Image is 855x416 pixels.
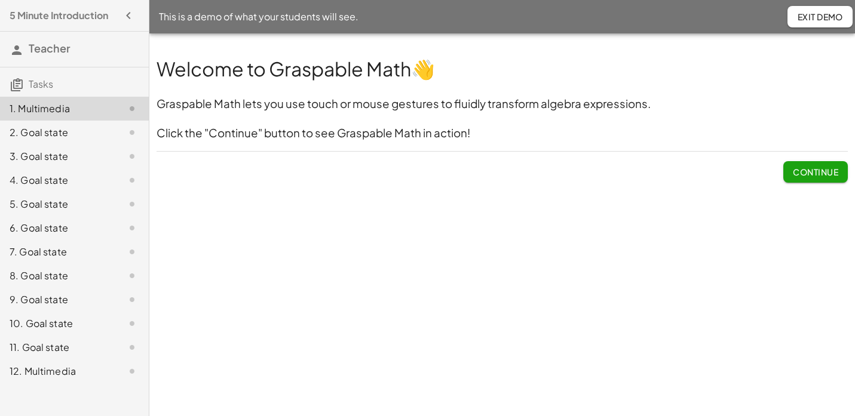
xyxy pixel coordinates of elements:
[10,173,106,187] div: 4. Goal state
[125,173,139,187] i: Task not started.
[10,125,106,140] div: 2. Goal state
[783,161,848,183] button: Continue
[125,125,139,140] i: Task not started.
[157,125,848,141] h3: Click the "Continue" button to see Graspable Math in action!
[125,316,139,331] i: Task not started.
[10,149,106,164] div: 3. Goal state
[10,8,108,23] h4: 5 Minute Introduction
[125,197,139,211] i: Task not started.
[10,292,106,307] div: 9. Goal state
[125,101,139,116] i: Task not started.
[159,10,358,24] span: This is a demo of what your students will see.
[10,221,106,235] div: 6. Goal state
[10,316,106,331] div: 10. Goal state
[157,56,848,82] h1: Welcome to Graspable Math
[125,340,139,355] i: Task not started.
[125,292,139,307] i: Task not started.
[787,6,853,27] button: Exit Demo
[10,340,106,355] div: 11. Goal state
[125,221,139,235] i: Task not started.
[125,245,139,259] i: Task not started.
[793,167,838,177] span: Continue
[797,11,843,22] span: Exit Demo
[10,197,106,211] div: 5. Goal state
[125,364,139,378] i: Task not started.
[10,364,106,378] div: 12. Multimedia
[29,78,53,90] span: Tasks
[125,149,139,164] i: Task not started.
[10,245,106,259] div: 7. Goal state
[157,96,848,112] h3: Graspable Math lets you use touch or mouse gestures to fluidly transform algebra expressions.
[411,57,435,81] strong: 👋
[10,101,106,116] div: 1. Multimedia
[10,269,106,283] div: 8. Goal state
[125,269,139,283] i: Task not started.
[29,41,71,55] span: Teacher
